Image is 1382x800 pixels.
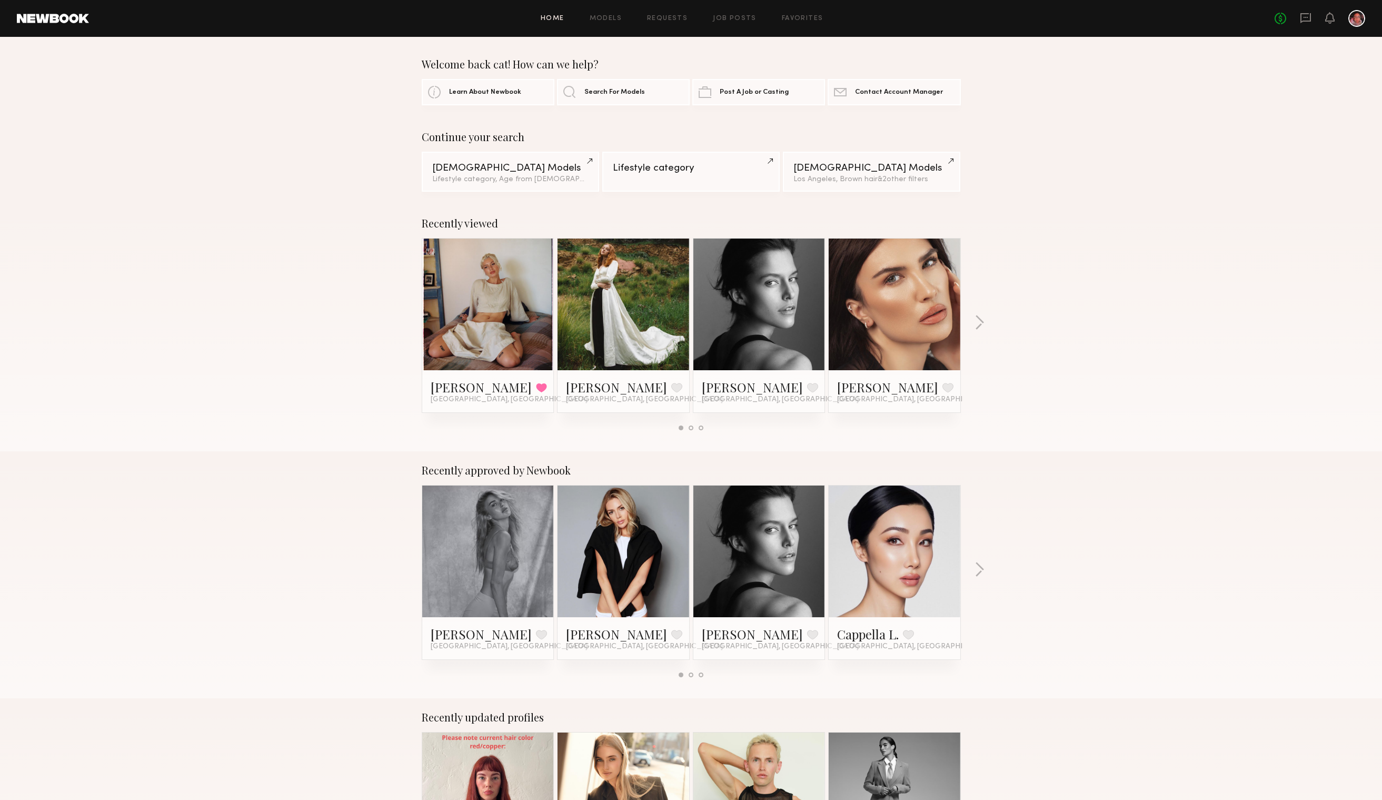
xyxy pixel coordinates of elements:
[837,396,994,404] span: [GEOGRAPHIC_DATA], [GEOGRAPHIC_DATA]
[837,626,899,643] a: Cappella L.
[541,15,564,22] a: Home
[782,15,823,22] a: Favorites
[713,15,757,22] a: Job Posts
[422,711,961,724] div: Recently updated profiles
[422,79,554,105] a: Learn About Newbook
[720,89,789,96] span: Post A Job or Casting
[432,163,589,173] div: [DEMOGRAPHIC_DATA] Models
[566,626,667,643] a: [PERSON_NAME]
[431,379,532,396] a: [PERSON_NAME]
[431,643,588,651] span: [GEOGRAPHIC_DATA], [GEOGRAPHIC_DATA]
[837,643,994,651] span: [GEOGRAPHIC_DATA], [GEOGRAPHIC_DATA]
[422,131,961,143] div: Continue your search
[590,15,622,22] a: Models
[584,89,645,96] span: Search For Models
[837,379,938,396] a: [PERSON_NAME]
[793,163,950,173] div: [DEMOGRAPHIC_DATA] Models
[647,15,688,22] a: Requests
[422,58,961,71] div: Welcome back cat! How can we help?
[566,643,723,651] span: [GEOGRAPHIC_DATA], [GEOGRAPHIC_DATA]
[702,626,803,643] a: [PERSON_NAME]
[828,79,960,105] a: Contact Account Manager
[449,89,521,96] span: Learn About Newbook
[557,79,690,105] a: Search For Models
[422,152,599,192] a: [DEMOGRAPHIC_DATA] ModelsLifestyle category, Age from [DEMOGRAPHIC_DATA].
[692,79,825,105] a: Post A Job or Casting
[702,396,859,404] span: [GEOGRAPHIC_DATA], [GEOGRAPHIC_DATA]
[422,217,961,230] div: Recently viewed
[431,626,532,643] a: [PERSON_NAME]
[855,89,943,96] span: Contact Account Manager
[783,152,960,192] a: [DEMOGRAPHIC_DATA] ModelsLos Angeles, Brown hair&2other filters
[702,643,859,651] span: [GEOGRAPHIC_DATA], [GEOGRAPHIC_DATA]
[432,176,589,183] div: Lifestyle category, Age from [DEMOGRAPHIC_DATA].
[878,176,928,183] span: & 2 other filter s
[613,163,769,173] div: Lifestyle category
[422,464,961,477] div: Recently approved by Newbook
[431,396,588,404] span: [GEOGRAPHIC_DATA], [GEOGRAPHIC_DATA]
[566,396,723,404] span: [GEOGRAPHIC_DATA], [GEOGRAPHIC_DATA]
[793,176,950,183] div: Los Angeles, Brown hair
[602,152,780,192] a: Lifestyle category
[702,379,803,396] a: [PERSON_NAME]
[566,379,667,396] a: [PERSON_NAME]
